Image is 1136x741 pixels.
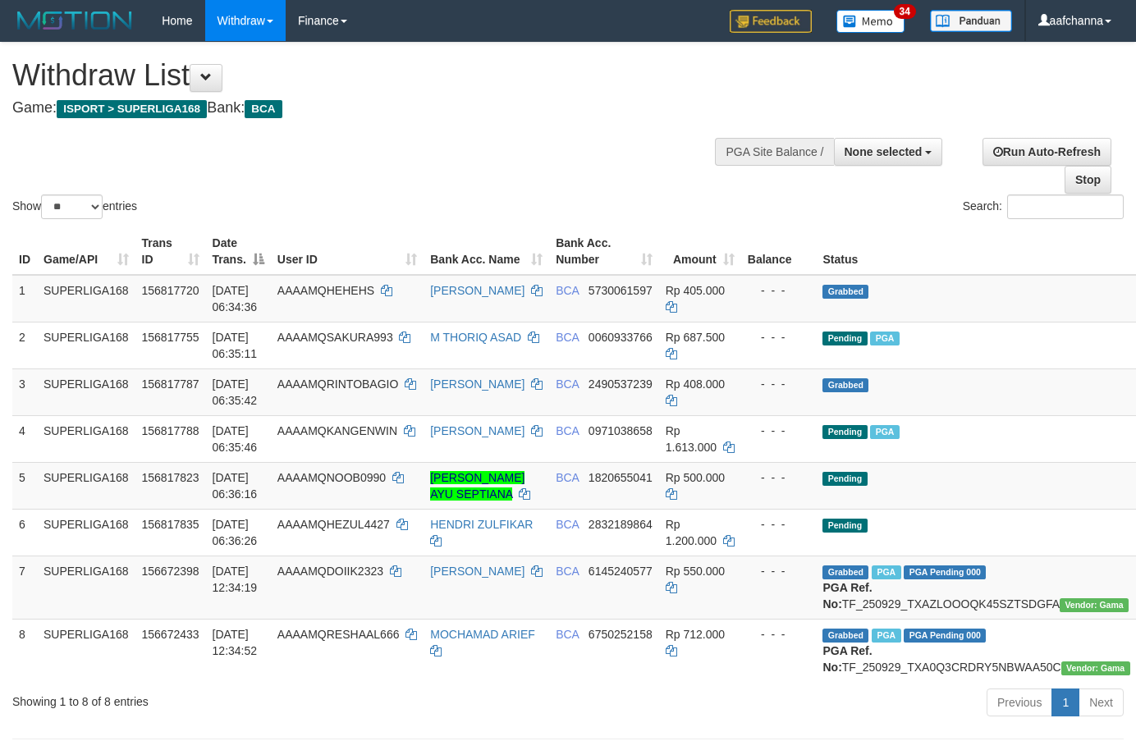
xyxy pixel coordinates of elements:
[589,331,653,344] span: Copy 0060933766 to clipboard
[715,138,833,166] div: PGA Site Balance /
[213,565,258,594] span: [DATE] 12:34:19
[589,628,653,641] span: Copy 6750252158 to clipboard
[12,619,37,682] td: 8
[277,565,383,578] span: AAAAMQDOIIK2323
[666,628,725,641] span: Rp 712.000
[666,424,717,454] span: Rp 1.613.000
[430,565,524,578] a: [PERSON_NAME]
[549,228,659,275] th: Bank Acc. Number: activate to sort column ascending
[894,4,916,19] span: 34
[872,629,900,643] span: Marked by aafsoycanthlai
[872,565,900,579] span: Marked by aafsoycanthlai
[904,629,986,643] span: PGA Pending
[142,331,199,344] span: 156817755
[142,284,199,297] span: 156817720
[424,228,549,275] th: Bank Acc. Name: activate to sort column ascending
[12,194,137,219] label: Show entries
[12,100,741,117] h4: Game: Bank:
[748,423,810,439] div: - - -
[589,377,653,391] span: Copy 2490537239 to clipboard
[666,377,725,391] span: Rp 408.000
[1065,166,1111,194] a: Stop
[37,275,135,322] td: SUPERLIGA168
[277,377,399,391] span: AAAAMQRINTOBAGIO
[37,462,135,509] td: SUPERLIGA168
[748,329,810,345] div: - - -
[37,619,135,682] td: SUPERLIGA168
[213,284,258,313] span: [DATE] 06:34:36
[277,331,393,344] span: AAAAMQSAKURA993
[836,10,905,33] img: Button%20Memo.svg
[430,424,524,437] a: [PERSON_NAME]
[748,376,810,392] div: - - -
[12,368,37,415] td: 3
[12,228,37,275] th: ID
[822,332,867,345] span: Pending
[983,138,1111,166] a: Run Auto-Refresh
[822,378,868,392] span: Grabbed
[1079,688,1124,716] a: Next
[904,565,986,579] span: PGA Pending
[748,469,810,486] div: - - -
[822,519,867,533] span: Pending
[430,284,524,297] a: [PERSON_NAME]
[556,518,579,531] span: BCA
[589,518,653,531] span: Copy 2832189864 to clipboard
[822,629,868,643] span: Grabbed
[589,424,653,437] span: Copy 0971038658 to clipboard
[12,462,37,509] td: 5
[589,471,653,484] span: Copy 1820655041 to clipboard
[12,509,37,556] td: 6
[748,516,810,533] div: - - -
[666,565,725,578] span: Rp 550.000
[277,424,397,437] span: AAAAMQKANGENWIN
[822,425,867,439] span: Pending
[589,284,653,297] span: Copy 5730061597 to clipboard
[37,368,135,415] td: SUPERLIGA168
[206,228,271,275] th: Date Trans.: activate to sort column descending
[37,415,135,462] td: SUPERLIGA168
[870,425,899,439] span: Marked by aafnonsreyleab
[870,332,899,345] span: Marked by aafnonsreyleab
[930,10,1012,32] img: panduan.png
[556,377,579,391] span: BCA
[213,377,258,407] span: [DATE] 06:35:42
[430,377,524,391] a: [PERSON_NAME]
[816,619,1136,682] td: TF_250929_TXA0Q3CRDRY5NBWAA50C
[277,628,400,641] span: AAAAMQRESHAAL666
[666,331,725,344] span: Rp 687.500
[277,518,390,531] span: AAAAMQHEZUL4427
[666,284,725,297] span: Rp 405.000
[213,471,258,501] span: [DATE] 06:36:16
[822,581,872,611] b: PGA Ref. No:
[430,518,533,531] a: HENDRI ZULFIKAR
[556,331,579,344] span: BCA
[748,626,810,643] div: - - -
[12,8,137,33] img: MOTION_logo.png
[12,687,461,710] div: Showing 1 to 8 of 8 entries
[816,228,1136,275] th: Status
[556,628,579,641] span: BCA
[845,145,923,158] span: None selected
[1051,688,1079,716] a: 1
[37,556,135,619] td: SUPERLIGA168
[816,556,1136,619] td: TF_250929_TXAZLOOOQK45SZTSDGFA
[589,565,653,578] span: Copy 6145240577 to clipboard
[37,509,135,556] td: SUPERLIGA168
[213,518,258,547] span: [DATE] 06:36:26
[430,628,535,641] a: MOCHAMAD ARIEF
[1061,661,1130,675] span: Vendor URL: https://trx31.1velocity.biz
[245,100,282,118] span: BCA
[57,100,207,118] span: ISPORT > SUPERLIGA168
[556,565,579,578] span: BCA
[987,688,1052,716] a: Previous
[12,59,741,92] h1: Withdraw List
[213,424,258,454] span: [DATE] 06:35:46
[213,331,258,360] span: [DATE] 06:35:11
[822,644,872,674] b: PGA Ref. No:
[741,228,817,275] th: Balance
[556,424,579,437] span: BCA
[834,138,943,166] button: None selected
[37,228,135,275] th: Game/API: activate to sort column ascending
[822,285,868,299] span: Grabbed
